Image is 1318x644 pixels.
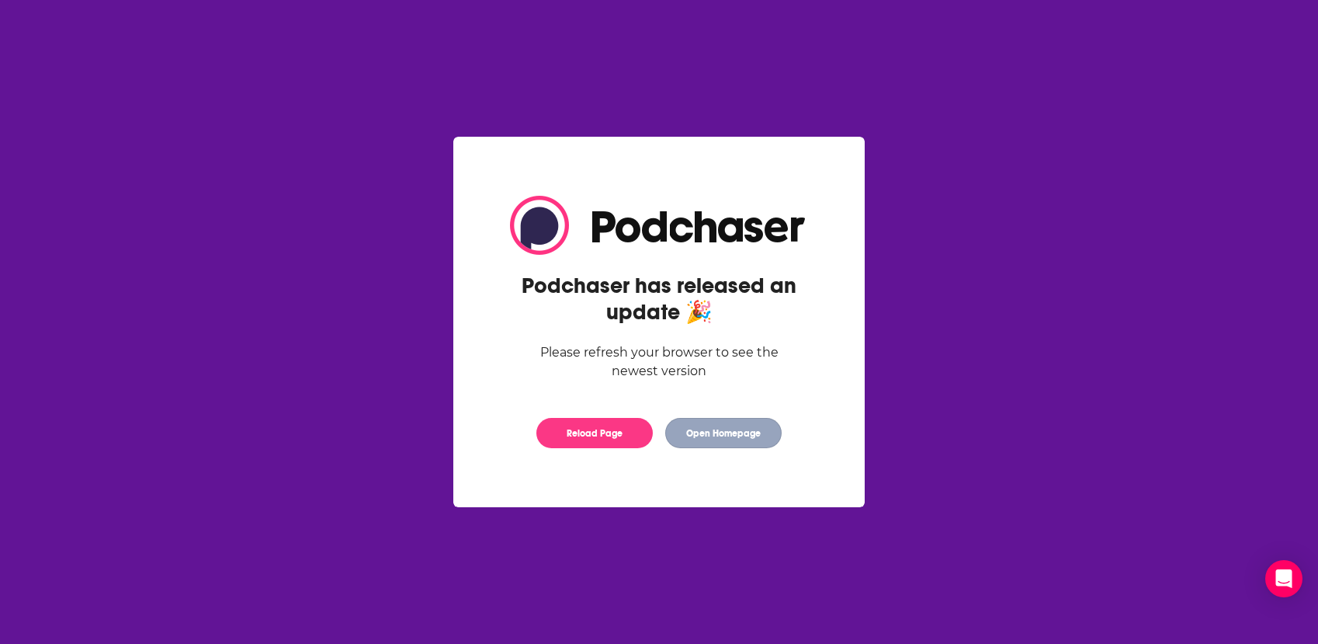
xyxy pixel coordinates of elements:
div: Please refresh your browser to see the newest version [510,343,808,381]
img: Logo [510,196,808,255]
button: Reload Page [536,418,653,448]
button: Open Homepage [665,418,782,448]
h2: Podchaser has released an update 🎉 [510,273,808,325]
div: Open Intercom Messenger [1265,560,1302,597]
